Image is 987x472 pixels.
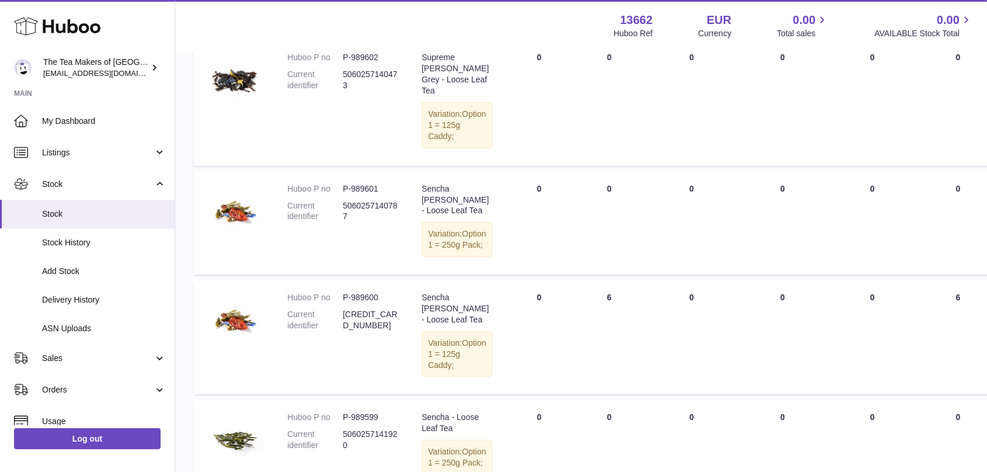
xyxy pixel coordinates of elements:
span: Stock History [42,237,166,248]
dt: Current identifier [287,69,343,91]
span: Option 1 = 125g Caddy; [428,109,486,141]
dt: Current identifier [287,309,343,331]
div: Variation: [422,222,492,257]
td: 0 [739,172,826,275]
span: My Dashboard [42,116,166,127]
img: tea@theteamakers.co.uk [14,59,32,77]
td: 0 [504,172,574,275]
span: [EMAIL_ADDRESS][DOMAIN_NAME] [43,68,172,78]
strong: 13662 [620,12,653,28]
div: Sencha [PERSON_NAME] - Loose Leaf Tea [422,292,492,325]
div: Variation: [422,331,492,377]
span: Total sales [777,28,829,39]
dt: Huboo P no [287,412,343,423]
dt: Huboo P no [287,183,343,195]
a: Log out [14,428,161,449]
dd: P-989600 [343,292,398,303]
img: product image [206,52,264,110]
td: 6 [574,280,644,394]
div: The Tea Makers of [GEOGRAPHIC_DATA] [43,57,148,79]
a: 0.00 AVAILABLE Stock Total [874,12,973,39]
img: product image [206,412,264,470]
img: product image [206,292,264,350]
span: 0 [870,184,875,193]
dd: [CREDIT_CARD_NUMBER] [343,309,398,331]
span: 0 [870,53,875,62]
dt: Current identifier [287,429,343,451]
td: 0 [739,40,826,165]
td: 0 [574,40,644,165]
span: 0 [870,412,875,422]
dd: 5060257141920 [343,429,398,451]
dd: P-989601 [343,183,398,195]
div: Sencha [PERSON_NAME] - Loose Leaf Tea [422,183,492,217]
strong: EUR [707,12,731,28]
dt: Huboo P no [287,52,343,63]
td: 0 [739,280,826,394]
span: AVAILABLE Stock Total [874,28,973,39]
span: Usage [42,416,166,427]
span: 0 [870,293,875,302]
span: ASN Uploads [42,323,166,334]
div: Sencha - Loose Leaf Tea [422,412,492,434]
td: 0 [644,40,739,165]
span: Sales [42,353,154,364]
div: Currency [698,28,732,39]
span: Orders [42,384,154,395]
dt: Current identifier [287,200,343,223]
dd: P-989602 [343,52,398,63]
dd: 5060257140787 [343,200,398,223]
span: Stock [42,209,166,220]
span: Option 1 = 125g Caddy; [428,338,486,370]
dt: Huboo P no [287,292,343,303]
div: Supreme [PERSON_NAME] Grey - Loose Leaf Tea [422,52,492,96]
span: Add Stock [42,266,166,277]
div: Huboo Ref [614,28,653,39]
span: 0.00 [937,12,960,28]
div: Variation: [422,102,492,148]
dd: P-989599 [343,412,398,423]
td: 0 [574,172,644,275]
dd: 5060257140473 [343,69,398,91]
td: 0 [504,280,574,394]
span: 0.00 [793,12,816,28]
span: Stock [42,179,154,190]
td: 0 [644,172,739,275]
span: Listings [42,147,154,158]
span: Delivery History [42,294,166,306]
td: 0 [644,280,739,394]
img: product image [206,183,264,242]
a: 0.00 Total sales [777,12,829,39]
td: 0 [504,40,574,165]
